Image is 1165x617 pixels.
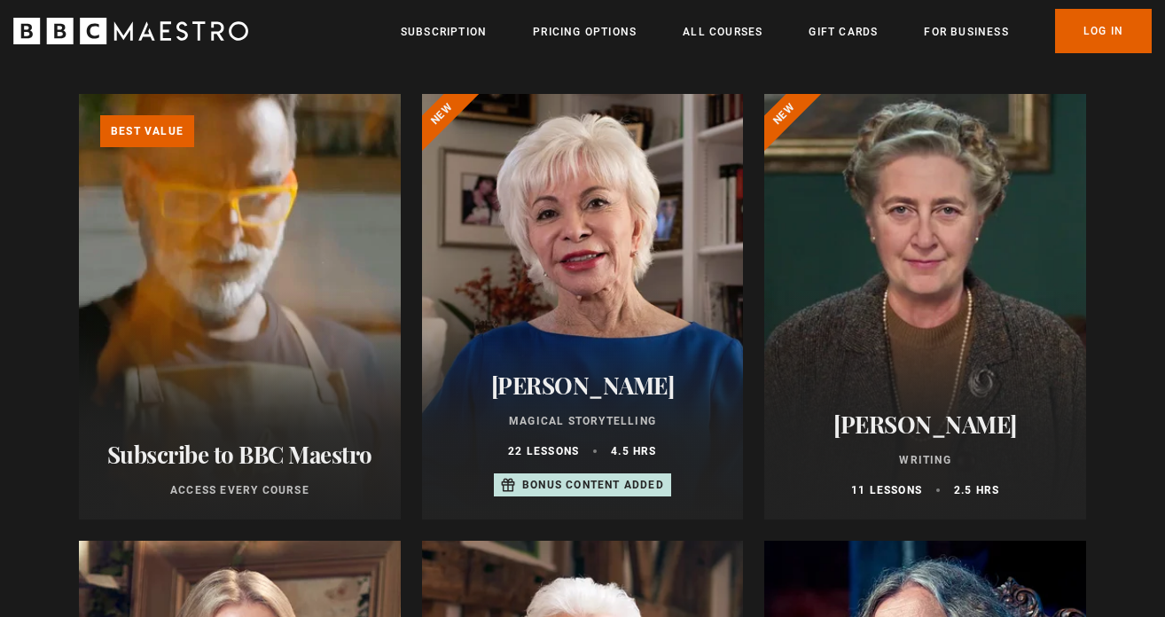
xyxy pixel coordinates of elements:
p: 2.5 hrs [954,482,999,498]
a: Pricing Options [533,23,637,41]
a: Log In [1055,9,1152,53]
h2: [PERSON_NAME] [786,410,1065,438]
a: [PERSON_NAME] Magical Storytelling 22 lessons 4.5 hrs Bonus content added New [422,94,744,519]
a: [PERSON_NAME] Writing 11 lessons 2.5 hrs New [764,94,1086,519]
p: 4.5 hrs [611,443,656,459]
a: For business [924,23,1008,41]
p: Magical Storytelling [443,413,723,429]
svg: BBC Maestro [13,18,248,44]
p: Best value [100,115,194,147]
nav: Primary [401,9,1152,53]
p: Writing [786,452,1065,468]
p: 22 lessons [508,443,579,459]
a: All Courses [683,23,762,41]
h2: [PERSON_NAME] [443,371,723,399]
p: Bonus content added [522,477,664,493]
a: Subscription [401,23,487,41]
a: Gift Cards [809,23,878,41]
p: 11 lessons [851,482,922,498]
